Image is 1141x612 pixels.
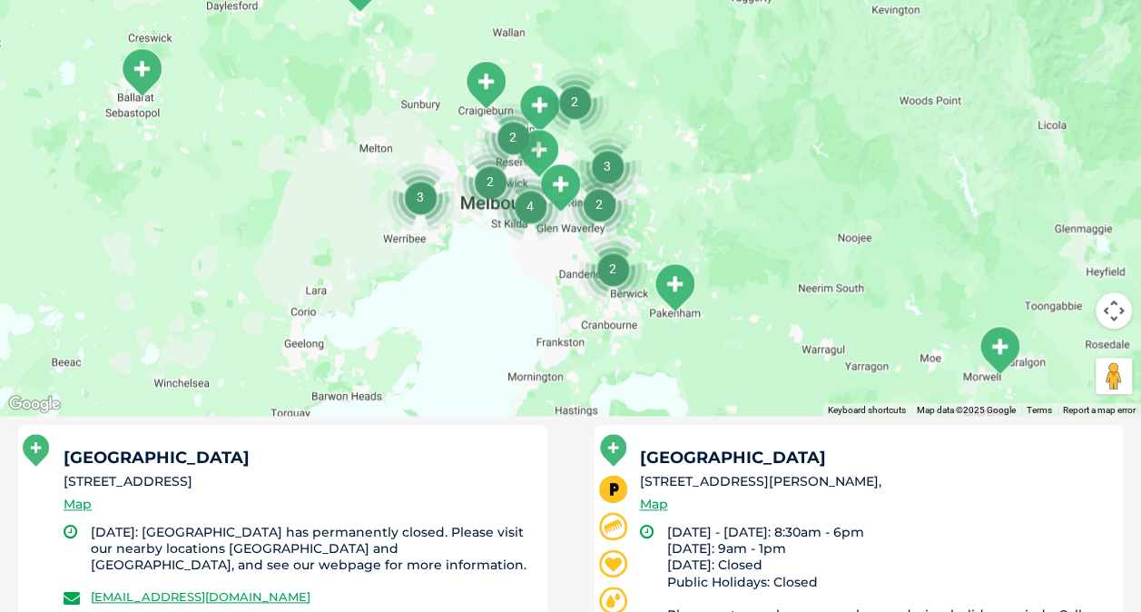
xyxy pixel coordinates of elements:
a: Report a map error [1063,405,1136,415]
div: 3 [573,132,642,201]
div: 2 [565,170,634,239]
div: South Morang [516,84,562,133]
div: 3 [386,163,455,232]
div: 2 [478,103,547,172]
div: Pakenham [652,262,697,312]
div: 4 [496,172,565,241]
span: Map data ©2025 Google [917,405,1016,415]
a: [EMAIL_ADDRESS][DOMAIN_NAME] [91,589,310,604]
button: Drag Pegman onto the map to open Street View [1096,358,1132,394]
a: Terms (opens in new tab) [1027,405,1052,415]
div: 2 [540,67,609,136]
h5: [GEOGRAPHIC_DATA] [64,449,531,466]
li: [DATE]: [GEOGRAPHIC_DATA] has permanently closed. Please visit our nearby locations [GEOGRAPHIC_D... [91,524,531,574]
div: Craigieburn [463,60,508,110]
div: Ballarat [119,47,164,97]
div: 2 [578,234,647,303]
img: Google [5,392,64,416]
li: [STREET_ADDRESS][PERSON_NAME], [640,472,1107,491]
li: [STREET_ADDRESS] [64,472,531,491]
div: 2 [456,147,525,216]
div: Box Hill [537,163,583,212]
a: Map [64,494,92,515]
a: Click to see this area on Google Maps [5,392,64,416]
button: Map camera controls [1096,292,1132,329]
div: Warringal [516,128,561,178]
a: Map [640,494,668,515]
button: Keyboard shortcuts [828,404,906,417]
h5: [GEOGRAPHIC_DATA] [640,449,1107,466]
div: Morwell [977,325,1022,375]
